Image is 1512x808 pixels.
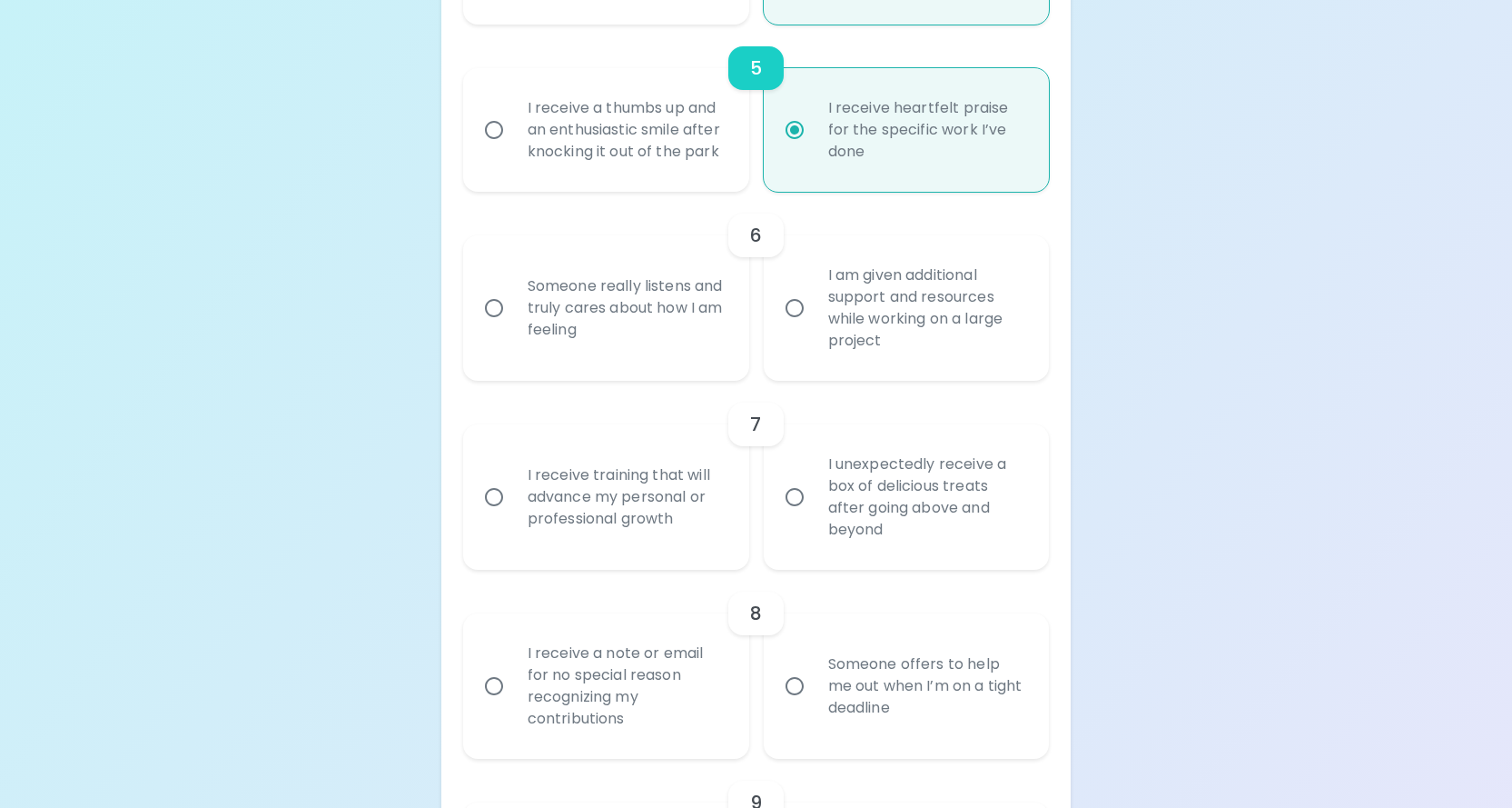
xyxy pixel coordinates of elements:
div: I receive a thumbs up and an enthusiastic smile after knocking it out of the park [513,75,739,185]
div: I receive training that will advance my personal or professional growth [513,443,739,552]
div: choice-group-check [463,570,1050,759]
div: I unexpectedly receive a box of delicious treats after going above and beyond [814,432,1040,563]
h6: 6 [750,221,762,250]
div: Someone really listens and truly cares about how I am feeling [513,254,739,363]
div: I receive heartfelt praise for the specific work I’ve done [814,75,1040,185]
div: I receive a note or email for no special reason recognizing my contributions [513,621,739,752]
div: choice-group-check [463,192,1050,381]
div: choice-group-check [463,25,1050,192]
h6: 5 [750,54,762,83]
div: I am given additional support and resources while working on a large project [814,243,1040,374]
div: Someone offers to help me out when I’m on a tight deadline [814,632,1040,741]
h6: 7 [750,410,761,439]
h6: 8 [750,599,762,628]
div: choice-group-check [463,381,1050,570]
